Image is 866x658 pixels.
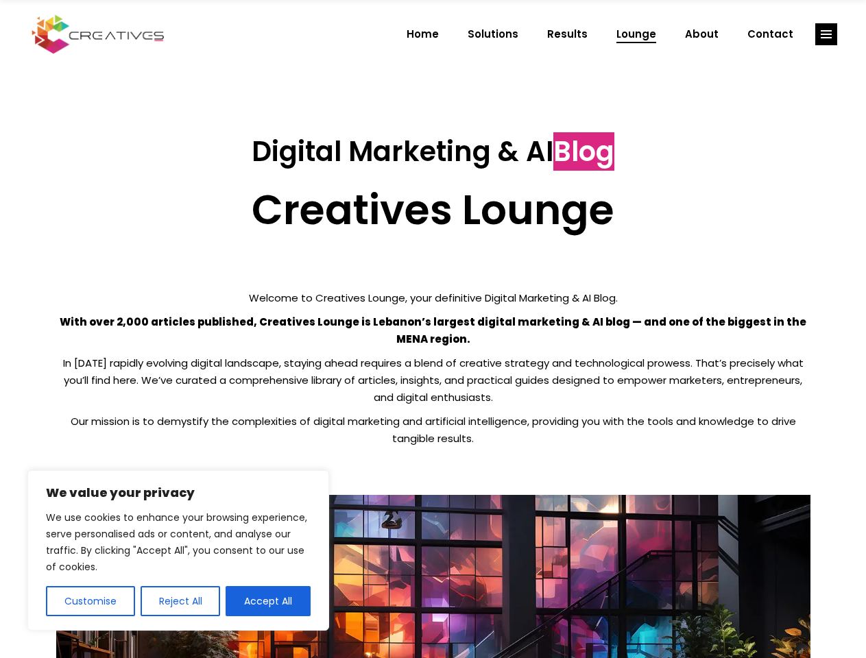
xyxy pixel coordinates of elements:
[46,485,311,501] p: We value your privacy
[226,586,311,616] button: Accept All
[602,16,671,52] a: Lounge
[671,16,733,52] a: About
[60,315,806,346] strong: With over 2,000 articles published, Creatives Lounge is Lebanon’s largest digital marketing & AI ...
[733,16,808,52] a: Contact
[815,23,837,45] a: link
[46,509,311,575] p: We use cookies to enhance your browsing experience, serve personalised ads or content, and analys...
[56,354,810,406] p: In [DATE] rapidly evolving digital landscape, staying ahead requires a blend of creative strategy...
[27,470,329,631] div: We value your privacy
[453,16,533,52] a: Solutions
[616,16,656,52] span: Lounge
[56,135,810,168] h3: Digital Marketing & AI
[56,185,810,234] h2: Creatives Lounge
[533,16,602,52] a: Results
[46,586,135,616] button: Customise
[56,413,810,447] p: Our mission is to demystify the complexities of digital marketing and artificial intelligence, pr...
[392,16,453,52] a: Home
[407,16,439,52] span: Home
[685,16,719,52] span: About
[29,13,167,56] img: Creatives
[141,586,221,616] button: Reject All
[56,289,810,306] p: Welcome to Creatives Lounge, your definitive Digital Marketing & AI Blog.
[553,132,614,171] span: Blog
[468,16,518,52] span: Solutions
[747,16,793,52] span: Contact
[547,16,588,52] span: Results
